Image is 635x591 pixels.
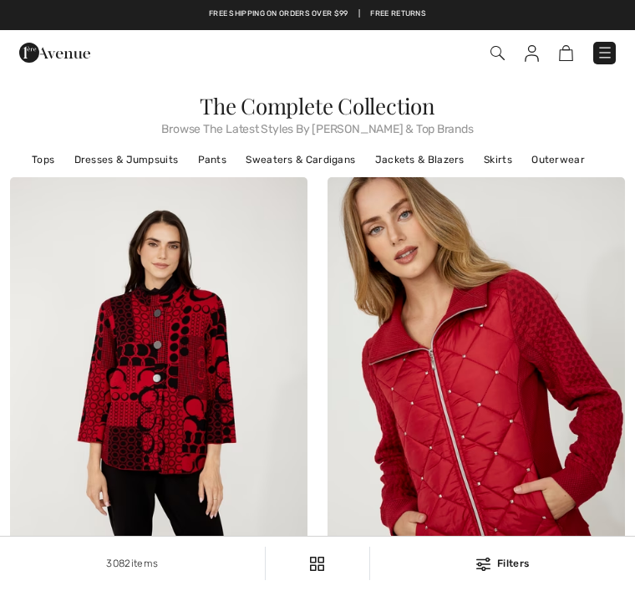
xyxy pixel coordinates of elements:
[19,45,90,59] a: 1ère Avenue
[559,45,573,61] img: Shopping Bag
[19,36,90,69] img: 1ère Avenue
[190,149,236,171] a: Pants
[200,91,435,120] span: The Complete Collection
[10,117,625,135] span: Browse The Latest Styles By [PERSON_NAME] & Top Brands
[490,46,505,60] img: Search
[380,556,625,571] div: Filters
[23,149,63,171] a: Tops
[209,8,348,20] a: Free shipping on orders over $99
[358,8,360,20] span: |
[597,44,613,61] img: Menu
[66,149,187,171] a: Dresses & Jumpsuits
[523,149,593,171] a: Outerwear
[475,149,521,171] a: Skirts
[367,149,473,171] a: Jackets & Blazers
[310,557,324,571] img: Filters
[525,45,539,62] img: My Info
[237,149,363,171] a: Sweaters & Cardigans
[476,558,490,571] img: Filters
[370,8,426,20] a: Free Returns
[106,558,130,569] span: 3082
